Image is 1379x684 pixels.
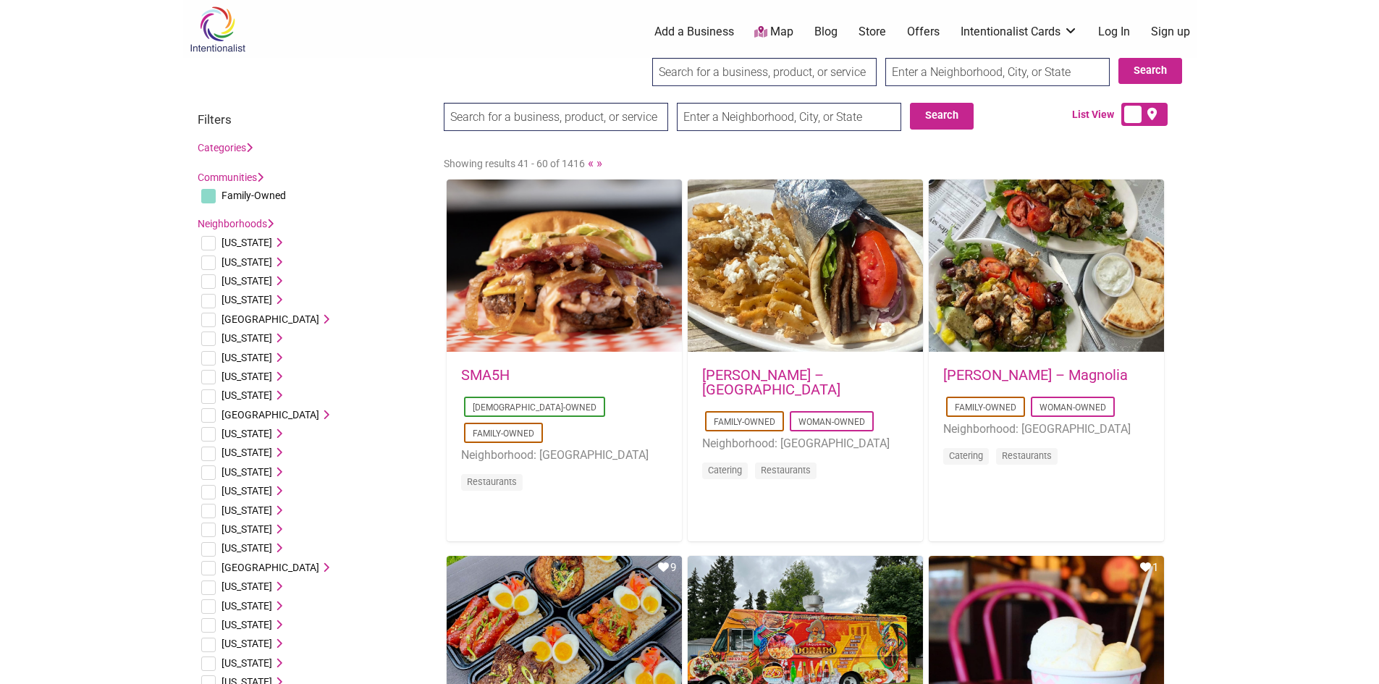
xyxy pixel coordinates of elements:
span: [US_STATE] [222,237,272,248]
a: Neighborhoods [198,218,274,229]
input: Enter a Neighborhood, City, or State [885,58,1110,86]
a: [PERSON_NAME] – Magnolia [943,366,1128,384]
a: Blog [814,24,838,40]
span: [US_STATE] [222,447,272,458]
span: Showing results 41 - 60 of 1416 [444,158,585,169]
a: [PERSON_NAME] – [GEOGRAPHIC_DATA] [702,366,840,398]
img: Intentionalist [183,6,252,53]
a: « [588,156,594,170]
span: [US_STATE] [222,389,272,401]
span: [US_STATE] [222,275,272,287]
li: Neighborhood: [GEOGRAPHIC_DATA] [943,420,1150,439]
input: Search for a business, product, or service [652,58,877,86]
a: Woman-Owned [798,417,865,427]
button: Search [910,103,974,129]
span: [US_STATE] [222,294,272,305]
a: Sign up [1151,24,1190,40]
a: Map [754,24,793,41]
span: [US_STATE] [222,256,272,268]
span: [US_STATE] [222,504,272,516]
a: Restaurants [761,465,811,476]
span: [US_STATE] [222,485,272,497]
span: [US_STATE] [222,600,272,612]
span: [US_STATE] [222,580,272,592]
a: Family-Owned [955,402,1016,413]
a: Intentionalist Cards [961,24,1078,40]
span: [US_STATE] [222,619,272,630]
span: [US_STATE] [222,542,272,554]
span: [US_STATE] [222,523,272,535]
span: [US_STATE] [222,466,272,478]
a: Offers [907,24,940,40]
span: [GEOGRAPHIC_DATA] [222,562,319,573]
button: Search [1118,58,1182,84]
input: Search for a business, product, or service [444,103,668,131]
span: [US_STATE] [222,657,272,669]
span: [US_STATE] [222,638,272,649]
a: Add a Business [654,24,734,40]
a: Categories [198,142,253,153]
a: Store [859,24,886,40]
span: [GEOGRAPHIC_DATA] [222,313,319,325]
a: Restaurants [467,476,517,487]
span: [US_STATE] [222,371,272,382]
a: [DEMOGRAPHIC_DATA]-Owned [473,402,596,413]
li: Neighborhood: [GEOGRAPHIC_DATA] [461,446,667,465]
a: » [596,156,602,170]
span: Family-Owned [222,190,286,201]
input: Enter a Neighborhood, City, or State [677,103,901,131]
a: Woman-Owned [1039,402,1106,413]
span: [US_STATE] [222,428,272,439]
a: Catering [949,450,983,461]
a: Log In [1098,24,1130,40]
h3: Filters [198,112,429,127]
li: Neighborhood: [GEOGRAPHIC_DATA] [702,434,908,453]
span: [US_STATE] [222,332,272,344]
span: [GEOGRAPHIC_DATA] [222,409,319,421]
span: List View [1072,107,1121,122]
a: Catering [708,465,742,476]
a: Restaurants [1002,450,1052,461]
a: Communities [198,172,263,183]
a: SMA5H [461,366,510,384]
a: Family-Owned [714,417,775,427]
span: [US_STATE] [222,352,272,363]
a: Family-Owned [473,428,534,439]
